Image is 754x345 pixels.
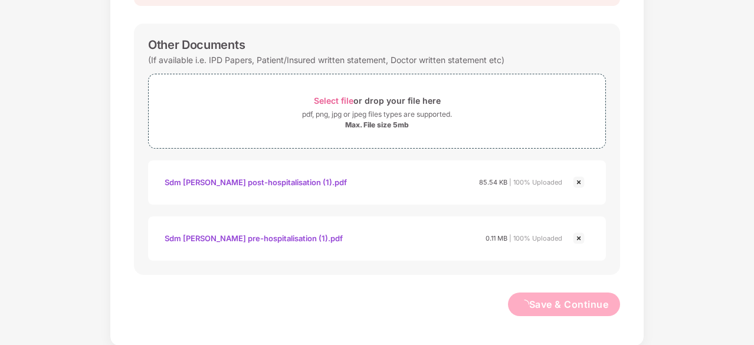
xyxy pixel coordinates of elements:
img: svg+xml;base64,PHN2ZyBpZD0iQ3Jvc3MtMjR4MjQiIHhtbG5zPSJodHRwOi8vd3d3LnczLm9yZy8yMDAwL3N2ZyIgd2lkdG... [572,231,586,245]
img: svg+xml;base64,PHN2ZyBpZD0iQ3Jvc3MtMjR4MjQiIHhtbG5zPSJodHRwOi8vd3d3LnczLm9yZy8yMDAwL3N2ZyIgd2lkdG... [572,175,586,189]
span: Select file [314,96,353,106]
span: Select fileor drop your file herepdf, png, jpg or jpeg files types are supported.Max. File size 5mb [149,83,605,139]
div: Other Documents [148,38,245,52]
div: pdf, png, jpg or jpeg files types are supported. [302,109,452,120]
button: loadingSave & Continue [508,293,621,316]
span: 0.11 MB [486,234,507,242]
span: | 100% Uploaded [509,178,562,186]
span: | 100% Uploaded [509,234,562,242]
div: or drop your file here [314,93,441,109]
div: (If available i.e. IPD Papers, Patient/Insured written statement, Doctor written statement etc) [148,52,504,68]
span: 85.54 KB [479,178,507,186]
div: Sdm [PERSON_NAME] post-hospitalisation (1).pdf [165,172,347,192]
div: Max. File size 5mb [345,120,409,130]
div: Sdm [PERSON_NAME] pre-hospitalisation (1).pdf [165,228,343,248]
